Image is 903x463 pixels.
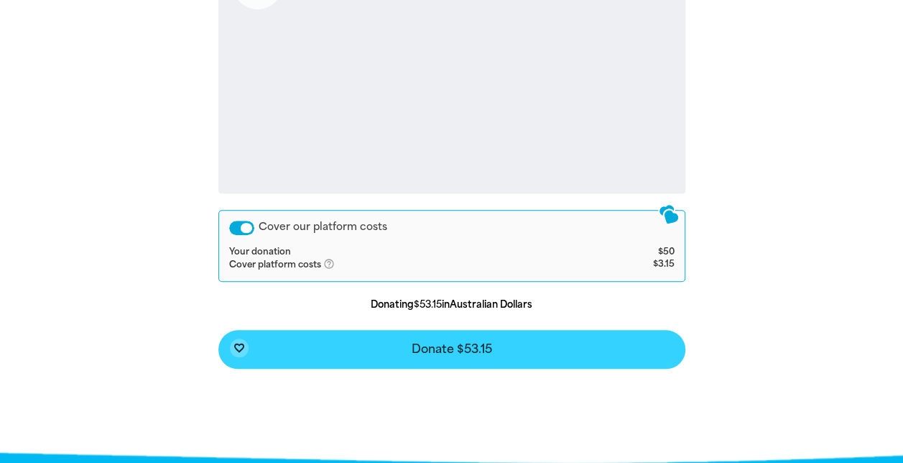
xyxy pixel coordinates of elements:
[323,258,346,270] i: help_outlined
[233,342,245,354] i: favorite_border
[412,344,492,355] span: Donate $53.15
[230,21,674,181] iframe: Secure payment input frame
[218,298,685,312] p: Donating in Australian Dollars
[229,247,600,258] td: Your donation
[218,330,685,369] button: favorite_borderDonate $53.15
[229,221,254,235] button: Cover our platform costs
[229,258,600,271] td: Cover platform costs
[600,247,675,258] td: $50
[600,258,675,271] td: $3.15
[414,299,442,310] b: $53.15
